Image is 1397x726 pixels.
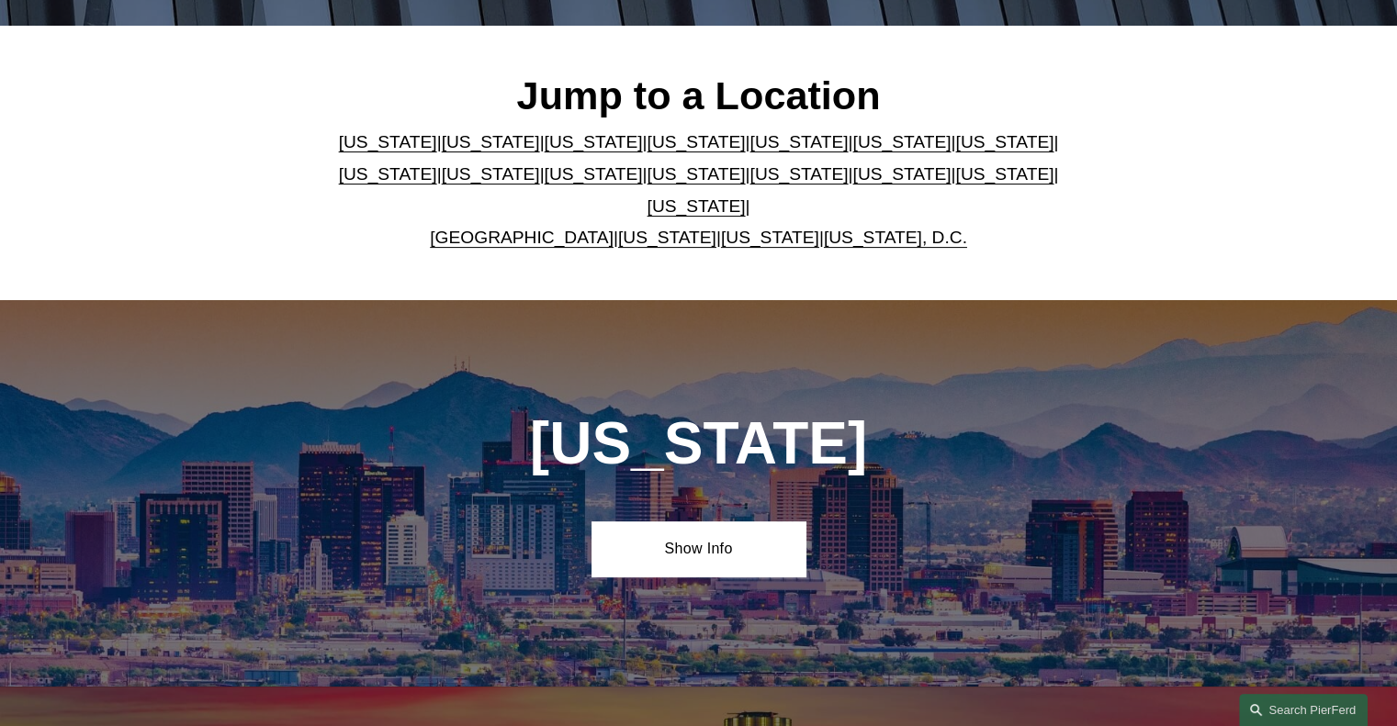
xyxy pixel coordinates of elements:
a: [US_STATE] [749,164,848,184]
a: [US_STATE] [648,164,746,184]
a: [US_STATE] [339,164,437,184]
p: | | | | | | | | | | | | | | | | | | [323,127,1074,253]
a: Show Info [591,521,806,576]
a: [US_STATE] [442,164,540,184]
a: [US_STATE] [442,132,540,151]
h1: [US_STATE] [431,410,966,477]
a: [US_STATE] [339,132,437,151]
a: [US_STATE] [955,132,1053,151]
a: [US_STATE] [852,132,951,151]
a: [US_STATE] [648,132,746,151]
a: [US_STATE], D.C. [824,228,967,247]
a: [US_STATE] [955,164,1053,184]
a: [US_STATE] [545,164,643,184]
a: [US_STATE] [545,132,643,151]
a: Search this site [1239,694,1368,726]
h2: Jump to a Location [323,72,1074,119]
a: [US_STATE] [648,196,746,216]
a: [US_STATE] [852,164,951,184]
a: [GEOGRAPHIC_DATA] [430,228,614,247]
a: [US_STATE] [749,132,848,151]
a: [US_STATE] [618,228,716,247]
a: [US_STATE] [721,228,819,247]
